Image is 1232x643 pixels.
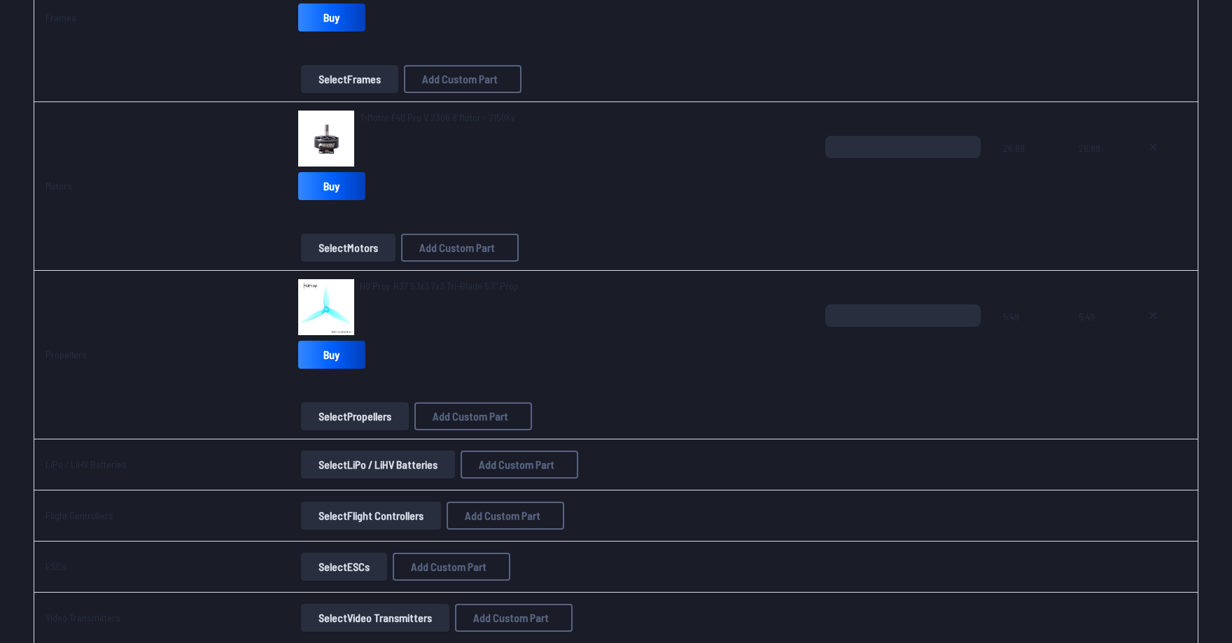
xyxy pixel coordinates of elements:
a: SelectFrames [298,65,401,93]
span: 26.89 [1003,136,1056,203]
a: Buy [298,3,365,31]
button: SelectESCs [301,553,387,581]
button: SelectLiPo / LiHV Batteries [301,451,455,479]
span: Add Custom Part [433,411,508,422]
span: HQ Prop R37 5.1x3.7x3 Tri-Blade 5.1" Prop [360,280,519,292]
a: Buy [298,341,365,369]
button: SelectPropellers [301,402,409,430]
a: LiPo / LiHV Batteries [45,458,127,470]
a: Propellers [45,348,87,360]
a: Frames [45,11,76,23]
a: Flight Controllers [45,509,113,521]
span: Add Custom Part [479,459,554,470]
a: Buy [298,172,365,200]
a: SelectPropellers [298,402,412,430]
a: SelectESCs [298,553,390,581]
button: Add Custom Part [404,65,521,93]
span: Add Custom Part [419,242,495,253]
button: SelectFrames [301,65,398,93]
span: 26.89 [1079,136,1113,203]
button: Add Custom Part [447,502,564,530]
a: SelectFlight Controllers [298,502,444,530]
a: SelectLiPo / LiHV Batteries [298,451,458,479]
a: Motors [45,180,72,192]
button: SelectVideo Transmitters [301,604,449,632]
button: Add Custom Part [393,553,510,581]
a: SelectVideo Transmitters [298,604,452,632]
button: Add Custom Part [401,234,519,262]
img: image [298,279,354,335]
a: SelectMotors [298,234,398,262]
button: Add Custom Part [414,402,532,430]
span: Add Custom Part [465,510,540,521]
a: HQ Prop R37 5.1x3.7x3 Tri-Blade 5.1" Prop [360,279,519,293]
button: Add Custom Part [455,604,573,632]
span: 5.49 [1079,304,1113,372]
span: 5.49 [1003,304,1056,372]
button: SelectMotors [301,234,395,262]
a: ESCs [45,560,66,572]
a: Video Transmitters [45,612,120,623]
span: Add Custom Part [411,561,486,572]
a: T-Motor F40 Pro V 2306.8 Motor - 2150Kv [360,111,515,125]
span: Add Custom Part [422,73,498,85]
button: Add Custom Part [461,451,578,479]
img: image [298,111,354,167]
button: SelectFlight Controllers [301,502,441,530]
span: T-Motor F40 Pro V 2306.8 Motor - 2150Kv [360,111,515,123]
span: Add Custom Part [473,612,549,623]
